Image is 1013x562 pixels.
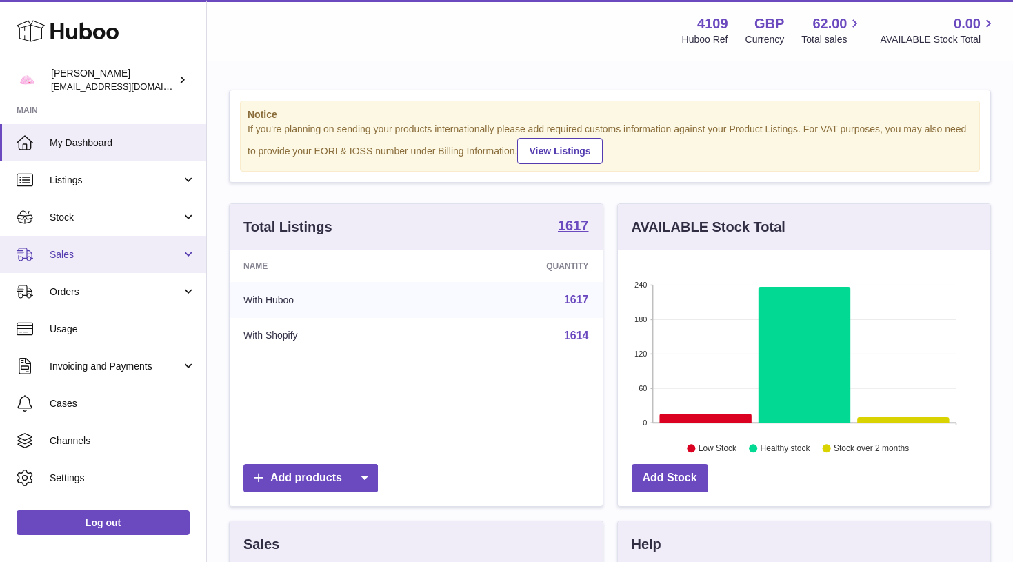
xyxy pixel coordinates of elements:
[801,14,863,46] a: 62.00 Total sales
[51,67,175,93] div: [PERSON_NAME]
[643,419,647,427] text: 0
[243,464,378,492] a: Add products
[634,281,647,289] text: 240
[50,285,181,299] span: Orders
[634,315,647,323] text: 180
[50,323,196,336] span: Usage
[634,350,647,358] text: 120
[564,330,589,341] a: 1614
[639,384,647,392] text: 60
[632,535,661,554] h3: Help
[50,211,181,224] span: Stock
[880,14,996,46] a: 0.00 AVAILABLE Stock Total
[50,174,181,187] span: Listings
[632,218,785,237] h3: AVAILABLE Stock Total
[51,81,203,92] span: [EMAIL_ADDRESS][DOMAIN_NAME]
[230,250,430,282] th: Name
[698,443,736,453] text: Low Stock
[50,137,196,150] span: My Dashboard
[50,472,196,485] span: Settings
[760,443,810,453] text: Healthy stock
[801,33,863,46] span: Total sales
[517,138,602,164] a: View Listings
[17,70,37,90] img: hello@limpetstore.com
[564,294,589,305] a: 1617
[50,397,196,410] span: Cases
[834,443,909,453] text: Stock over 2 months
[430,250,602,282] th: Quantity
[248,123,972,164] div: If you're planning on sending your products internationally please add required customs informati...
[812,14,847,33] span: 62.00
[954,14,981,33] span: 0.00
[50,248,181,261] span: Sales
[558,219,589,235] a: 1617
[880,33,996,46] span: AVAILABLE Stock Total
[682,33,728,46] div: Huboo Ref
[754,14,784,33] strong: GBP
[243,535,279,554] h3: Sales
[50,360,181,373] span: Invoicing and Payments
[558,219,589,232] strong: 1617
[697,14,728,33] strong: 4109
[745,33,785,46] div: Currency
[248,108,972,121] strong: Notice
[243,218,332,237] h3: Total Listings
[17,510,190,535] a: Log out
[632,464,708,492] a: Add Stock
[230,282,430,318] td: With Huboo
[230,318,430,354] td: With Shopify
[50,434,196,448] span: Channels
